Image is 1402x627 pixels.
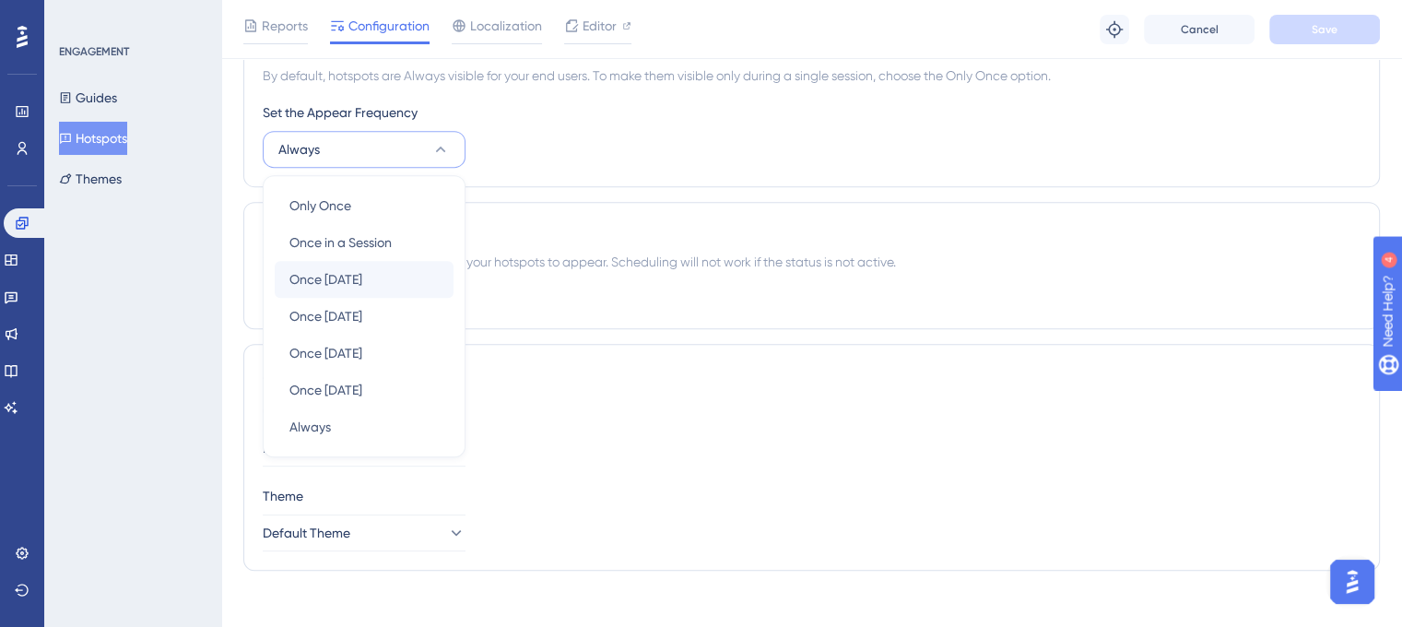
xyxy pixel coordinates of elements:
[59,122,127,155] button: Hotspots
[583,15,617,37] span: Editor
[275,408,454,445] button: Always
[1144,15,1255,44] button: Cancel
[263,515,465,551] button: Default Theme
[275,335,454,372] button: Once [DATE]
[289,305,362,327] span: Once [DATE]
[275,187,454,224] button: Only Once
[289,379,362,401] span: Once [DATE]
[289,416,331,438] span: Always
[289,342,362,364] span: Once [DATE]
[289,268,362,290] span: Once [DATE]
[59,44,129,59] div: ENGAGEMENT
[263,221,1361,243] div: Scheduling
[1181,22,1219,37] span: Cancel
[263,131,465,168] button: Always
[59,162,122,195] button: Themes
[278,138,320,160] span: Always
[263,400,1361,422] div: Container
[1312,22,1337,37] span: Save
[263,363,1361,385] div: Advanced Settings
[263,251,1361,273] div: You can schedule a time period for your hotspots to appear. Scheduling will not work if the statu...
[1325,554,1380,609] iframe: UserGuiding AI Assistant Launcher
[289,195,351,217] span: Only Once
[348,15,430,37] span: Configuration
[59,81,117,114] button: Guides
[128,9,134,24] div: 4
[275,224,454,261] button: Once in a Session
[289,231,392,254] span: Once in a Session
[262,15,308,37] span: Reports
[43,5,115,27] span: Need Help?
[263,485,1361,507] div: Theme
[263,65,1361,87] div: By default, hotspots are Always visible for your end users. To make them visible only during a si...
[275,298,454,335] button: Once [DATE]
[275,261,454,298] button: Once [DATE]
[263,101,1361,124] div: Set the Appear Frequency
[275,372,454,408] button: Once [DATE]
[263,522,350,544] span: Default Theme
[1269,15,1380,44] button: Save
[470,15,542,37] span: Localization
